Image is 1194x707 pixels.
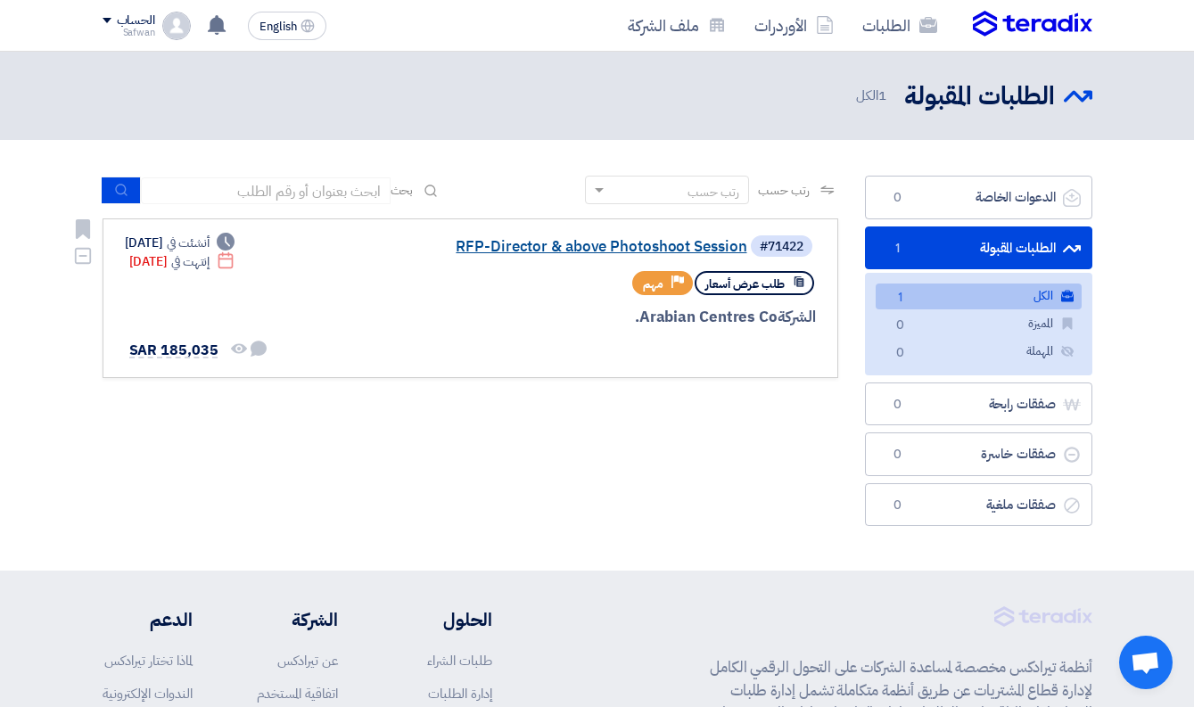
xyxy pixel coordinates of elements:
div: الحساب [117,13,155,29]
input: ابحث بعنوان أو رقم الطلب [141,177,391,204]
a: الدعوات الخاصة0 [865,176,1092,219]
div: [DATE] [125,234,235,252]
span: الكل [856,86,890,106]
span: SAR 185,035 [129,340,218,361]
a: طلبات الشراء [427,651,492,670]
span: English [259,21,297,33]
span: 0 [887,189,909,207]
div: رتب حسب [688,183,739,201]
a: إدارة الطلبات [428,684,492,703]
span: 0 [890,317,911,335]
a: المهملة [876,339,1082,365]
a: الأوردرات [740,4,848,46]
div: Safwan [103,28,155,37]
a: الطلبات المقبولة1 [865,226,1092,270]
a: RFP-Director & above Photoshoot Session [391,239,747,255]
a: اتفاقية المستخدم [257,684,338,703]
span: 1 [878,86,886,105]
h2: الطلبات المقبولة [904,79,1055,114]
span: الشركة [778,306,816,328]
div: [DATE] [129,252,235,271]
span: طلب عرض أسعار [705,275,785,292]
div: #71422 [760,241,803,253]
span: أنشئت في [167,234,210,252]
button: English [248,12,326,40]
a: ملف الشركة [613,4,740,46]
a: عن تيرادكس [277,651,338,670]
a: صفقات رابحة0 [865,382,1092,426]
a: الكل [876,284,1082,309]
span: 0 [887,446,909,464]
li: الشركة [245,606,338,633]
li: الحلول [391,606,492,633]
a: الطلبات [848,4,951,46]
a: لماذا تختار تيرادكس [104,651,193,670]
span: 0 [890,344,911,363]
div: Arabian Centres Co. [387,306,816,329]
img: Teradix logo [973,11,1092,37]
span: 1 [887,240,909,258]
span: مهم [643,275,663,292]
span: رتب حسب [758,181,809,200]
a: صفقات خاسرة0 [865,432,1092,476]
li: الدعم [103,606,193,633]
a: المميزة [876,311,1082,337]
a: صفقات ملغية0 [865,483,1092,527]
span: 0 [887,497,909,514]
span: 1 [890,289,911,308]
a: الندوات الإلكترونية [103,684,193,703]
span: 0 [887,396,909,414]
div: Open chat [1119,636,1173,689]
span: إنتهت في [171,252,210,271]
span: بحث [391,181,414,200]
img: profile_test.png [162,12,191,40]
